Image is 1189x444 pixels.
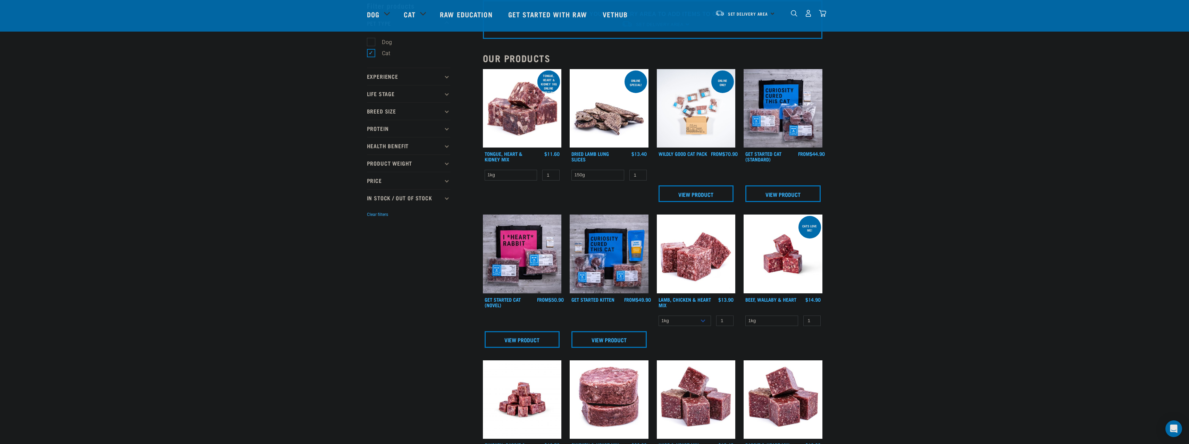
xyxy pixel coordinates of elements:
img: home-icon-1@2x.png [791,10,797,17]
img: 1087 Rabbit Heart Cubes 01 [744,360,822,439]
a: Get Started Kitten [571,298,614,301]
p: Life Stage [367,85,450,102]
a: View Product [745,185,821,202]
input: 1 [629,170,647,181]
img: Raw Essentials 2024 July2572 Beef Wallaby Heart [744,215,822,293]
div: ONLINE ONLY [711,75,734,90]
div: $50.90 [537,297,564,302]
div: ONLINE SPECIAL! [625,75,647,90]
p: In Stock / Out Of Stock [367,189,450,207]
a: Dog [367,9,379,19]
img: NSP Kitten Update [570,215,648,293]
div: Open Intercom Messenger [1165,420,1182,437]
label: Cat [371,49,393,58]
a: Lamb, Chicken & Heart Mix [659,298,711,306]
div: $49.90 [624,297,651,302]
input: 1 [542,170,560,181]
p: Experience [367,68,450,85]
a: Vethub [596,0,637,28]
div: $13.40 [631,151,647,157]
span: FROM [798,152,810,155]
input: 1 [716,316,734,326]
label: Dog [371,38,395,47]
a: Raw Education [433,0,501,28]
p: Protein [367,120,450,137]
span: FROM [711,152,722,155]
span: FROM [537,298,549,301]
img: user.png [805,10,812,17]
a: Tongue, Heart & Kidney Mix [485,152,522,160]
div: $13.90 [718,297,734,302]
span: FROM [624,298,636,301]
a: Get started with Raw [501,0,596,28]
a: Get Started Cat (Standard) [745,152,781,160]
p: Breed Size [367,102,450,120]
img: Assortment Of Raw Essential Products For Cats Including, Blue And Black Tote Bag With "Curiosity ... [744,69,822,148]
a: View Product [571,331,647,348]
a: Cat [404,9,416,19]
a: Beef, Wallaby & Heart [745,298,796,301]
p: Health Benefit [367,137,450,154]
img: Chicken Rabbit Heart 1609 [483,360,562,439]
a: Get Started Cat (Novel) [485,298,521,306]
h2: Our Products [483,53,822,64]
div: Cats love me! [798,221,821,235]
img: van-moving.png [715,10,725,16]
button: Clear filters [367,211,388,218]
a: Wildly Good Cat Pack [659,152,707,155]
img: Pile Of Cubed Hare Heart For Pets [657,360,736,439]
span: Set Delivery Area [728,13,768,15]
p: Product Weight [367,154,450,172]
div: $44.90 [798,151,825,157]
div: Tongue, Heart & Kidney 1kg online special! [537,70,560,98]
div: $14.90 [805,297,821,302]
img: 1124 Lamb Chicken Heart Mix 01 [657,215,736,293]
a: View Product [659,185,734,202]
img: 1303 Lamb Lung Slices 01 [570,69,648,148]
div: $70.90 [711,151,738,157]
a: Dried Lamb Lung Slices [571,152,609,160]
img: 1167 Tongue Heart Kidney Mix 01 [483,69,562,148]
div: $11.60 [544,151,560,157]
img: Chicken and Heart Medallions [570,360,648,439]
input: 1 [803,316,821,326]
p: Price [367,172,450,189]
img: Assortment Of Raw Essential Products For Cats Including, Pink And Black Tote Bag With "I *Heart* ... [483,215,562,293]
img: home-icon@2x.png [819,10,826,17]
img: Cat 0 2sec [657,69,736,148]
a: View Product [485,331,560,348]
